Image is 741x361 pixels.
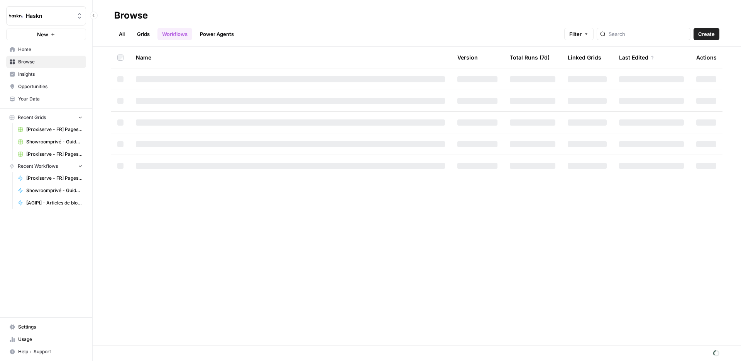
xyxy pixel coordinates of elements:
[132,28,154,40] a: Grids
[157,28,192,40] a: Workflows
[14,136,86,148] a: Showroomprivé - Guide d'achat de 800 mots Grid
[694,28,719,40] button: Create
[18,114,46,121] span: Recent Grids
[18,95,83,102] span: Your Data
[18,83,83,90] span: Opportunities
[6,68,86,80] a: Insights
[6,80,86,93] a: Opportunities
[195,28,239,40] a: Power Agents
[6,333,86,346] a: Usage
[26,187,83,194] span: Showroomprivé - Guide d'achat de 800 mots
[18,58,83,65] span: Browse
[6,6,86,26] button: Workspace: Haskn
[6,43,86,56] a: Home
[18,163,58,170] span: Recent Workflows
[6,112,86,123] button: Recent Grids
[18,46,83,53] span: Home
[14,184,86,197] a: Showroomprivé - Guide d'achat de 800 mots
[114,9,148,22] div: Browse
[18,324,83,330] span: Settings
[6,160,86,172] button: Recent Workflows
[510,47,550,68] div: Total Runs (7d)
[6,29,86,40] button: New
[619,47,655,68] div: Last Edited
[18,71,83,78] span: Insights
[698,30,715,38] span: Create
[14,197,86,209] a: [AGIPI] - Articles de blog - Optimisations
[26,126,83,133] span: [Proxiserve - FR] Pages catégories - 1000 mots + FAQ Grid
[26,175,83,182] span: [Proxiserve - FR] Pages catégories - 800 mots sans FAQ
[14,148,86,160] a: [Proxiserve - FR] Pages catégories - 800 mots sans FAQ Grid
[14,172,86,184] a: [Proxiserve - FR] Pages catégories - 800 mots sans FAQ
[114,28,129,40] a: All
[37,31,48,38] span: New
[564,28,594,40] button: Filter
[568,47,601,68] div: Linked Grids
[6,93,86,105] a: Your Data
[26,138,83,145] span: Showroomprivé - Guide d'achat de 800 mots Grid
[6,321,86,333] a: Settings
[26,199,83,206] span: [AGIPI] - Articles de blog - Optimisations
[696,47,717,68] div: Actions
[14,123,86,136] a: [Proxiserve - FR] Pages catégories - 1000 mots + FAQ Grid
[26,151,83,158] span: [Proxiserve - FR] Pages catégories - 800 mots sans FAQ Grid
[609,30,687,38] input: Search
[18,336,83,343] span: Usage
[6,346,86,358] button: Help + Support
[18,348,83,355] span: Help + Support
[26,12,73,20] span: Haskn
[6,56,86,68] a: Browse
[136,47,445,68] div: Name
[457,47,478,68] div: Version
[569,30,582,38] span: Filter
[9,9,23,23] img: Haskn Logo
